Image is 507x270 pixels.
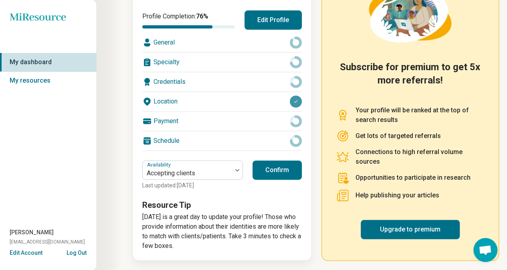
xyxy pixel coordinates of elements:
label: Availability [147,162,172,167]
a: Upgrade to premium [361,220,460,239]
p: Connections to high referral volume sources [356,147,484,166]
p: Last updated: [DATE] [142,181,243,190]
div: Payment [142,112,302,131]
p: Your profile will be ranked at the top of search results [356,106,484,125]
h3: Resource Tip [142,199,302,211]
div: Profile Completion: [142,12,235,28]
div: Schedule [142,131,302,150]
div: Specialty [142,53,302,72]
div: Credentials [142,72,302,91]
p: Opportunities to participate in research [356,173,471,183]
button: Confirm [252,160,302,180]
span: [PERSON_NAME] [10,228,54,237]
span: [EMAIL_ADDRESS][DOMAIN_NAME] [10,238,85,246]
div: General [142,33,302,52]
p: Help publishing your articles [356,191,439,200]
a: Open chat [473,238,497,262]
p: Get lots of targeted referrals [356,131,441,141]
div: Location [142,92,302,111]
button: Log Out [67,249,87,255]
button: Edit Profile [244,10,302,30]
p: [DATE] is a great day to update your profile! Those who provide information about their identitie... [142,212,302,251]
h2: Subscribe for premium to get 5x more referrals! [336,61,484,96]
button: Edit Account [10,249,42,257]
span: 76 % [196,12,208,20]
